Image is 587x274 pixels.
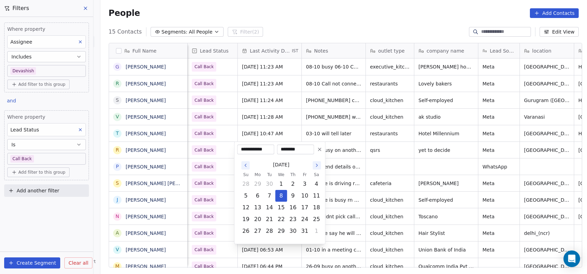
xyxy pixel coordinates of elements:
button: Tuesday, September 30th, 2025 [264,179,275,190]
button: Monday, September 29th, 2025 [252,179,263,190]
button: Friday, October 24th, 2025 [299,214,310,225]
button: Tuesday, October 28th, 2025 [264,226,275,237]
button: Sunday, October 5th, 2025 [240,190,251,201]
button: Wednesday, October 15th, 2025 [276,202,287,213]
button: Monday, October 20th, 2025 [252,214,263,225]
button: Wednesday, October 1st, 2025 [276,179,287,190]
th: Saturday [310,171,322,178]
button: Friday, October 10th, 2025 [299,190,310,201]
button: Sunday, October 26th, 2025 [240,226,251,237]
button: Sunday, October 12th, 2025 [240,202,251,213]
table: October 2025 [240,171,322,237]
button: Wednesday, October 22nd, 2025 [276,214,287,225]
button: Tuesday, October 7th, 2025 [264,190,275,201]
button: Tuesday, October 14th, 2025 [264,202,275,213]
button: Wednesday, October 29th, 2025 [276,226,287,237]
button: Saturday, October 4th, 2025 [311,179,322,190]
button: Tuesday, October 21st, 2025 [264,214,275,225]
button: Friday, October 31st, 2025 [299,226,310,237]
button: Monday, October 6th, 2025 [252,190,263,201]
th: Friday [299,171,310,178]
button: Friday, October 17th, 2025 [299,202,310,213]
th: Thursday [287,171,299,178]
button: Thursday, October 9th, 2025 [287,190,298,201]
button: Today, Wednesday, October 8th, 2025, selected [276,190,287,201]
button: Thursday, October 16th, 2025 [287,202,298,213]
button: Sunday, October 19th, 2025 [240,214,251,225]
button: Thursday, October 2nd, 2025 [287,179,298,190]
button: Go to the Previous Month [241,161,250,170]
button: Sunday, September 28th, 2025 [240,179,251,190]
th: Sunday [240,171,252,178]
button: Go to the Next Month [313,161,321,170]
th: Monday [252,171,263,178]
button: Saturday, November 1st, 2025 [311,226,322,237]
button: Thursday, October 23rd, 2025 [287,214,298,225]
button: Saturday, October 18th, 2025 [311,202,322,213]
th: Wednesday [275,171,287,178]
button: Saturday, October 11th, 2025 [311,190,322,201]
span: [DATE] [273,161,289,168]
button: Saturday, October 25th, 2025 [311,214,322,225]
th: Tuesday [263,171,275,178]
button: Thursday, October 30th, 2025 [287,226,298,237]
button: Friday, October 3rd, 2025 [299,179,310,190]
button: Monday, October 13th, 2025 [252,202,263,213]
button: Monday, October 27th, 2025 [252,226,263,237]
